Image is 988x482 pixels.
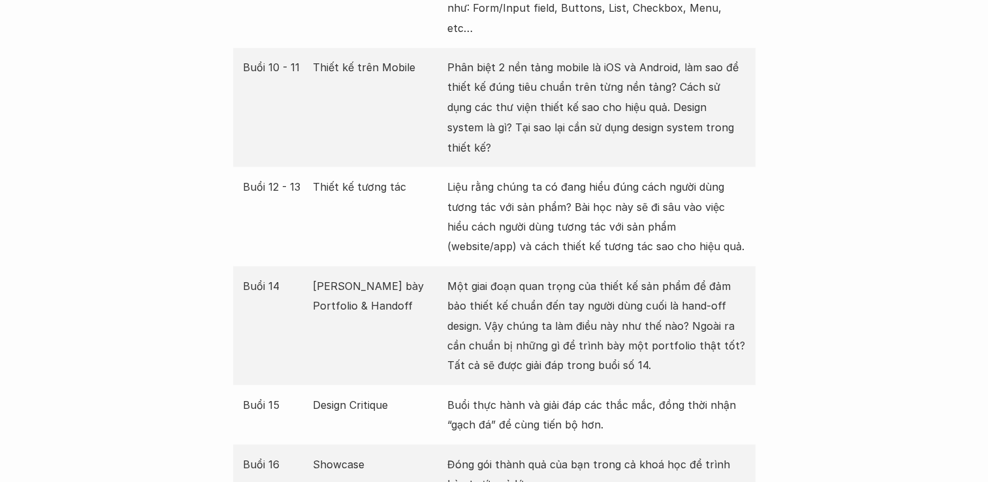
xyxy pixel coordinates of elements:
[243,176,307,196] p: Buổi 12 - 13
[243,276,307,295] p: Buổi 14
[447,394,746,434] p: Buổi thực hành và giải đáp các thắc mắc, đồng thời nhận “gạch đá” để cùng tiến bộ hơn.
[243,454,307,474] p: Buổi 16
[313,394,441,414] p: Design Critique
[447,57,746,157] p: Phân biệt 2 nền tảng mobile là iOS và Android, làm sao để thiết kế đúng tiêu chuẩn trên từng nền ...
[313,276,441,315] p: [PERSON_NAME] bày Portfolio & Handoff
[447,276,746,375] p: Một giai đoạn quan trọng của thiết kế sản phẩm để đảm bảo thiết kế chuẩn đến tay người dùng cuối ...
[313,57,441,77] p: Thiết kế trên Mobile
[313,454,441,474] p: Showcase
[313,176,441,196] p: Thiết kế tương tác
[447,176,746,256] p: Liệu rằng chúng ta có đang hiểu đúng cách người dùng tương tác với sản phẩm? Bài học này sẽ đi sâ...
[243,394,307,414] p: Buổi 15
[243,57,307,77] p: Buổi 10 - 11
